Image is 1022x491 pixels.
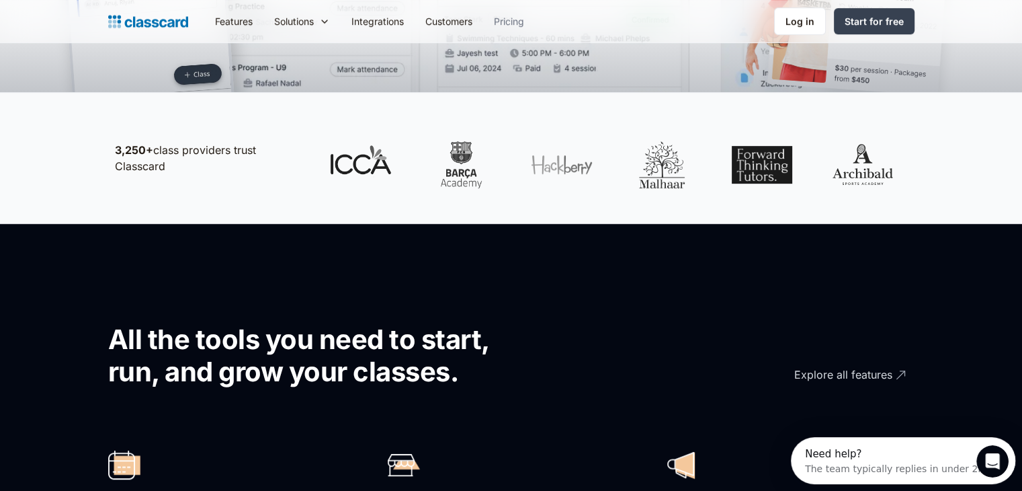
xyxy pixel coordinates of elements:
div: The team typically replies in under 2m [14,22,196,36]
div: Open Intercom Messenger [5,5,236,42]
div: Explore all features [794,356,892,383]
div: Need help? [14,11,196,22]
a: Features [204,6,263,36]
div: Log in [785,14,814,28]
div: Solutions [263,6,341,36]
a: Log in [774,7,826,35]
h2: All the tools you need to start, run, and grow your classes. [108,324,535,388]
a: Explore all features [720,356,908,393]
a: Pricing [483,6,535,36]
strong: 3,250+ [115,143,153,157]
a: Integrations [341,6,415,36]
iframe: Intercom live chat [976,445,1009,478]
a: Logo [108,12,188,31]
a: Customers [415,6,483,36]
iframe: Intercom live chat discovery launcher [791,437,1015,484]
p: class providers trust Classcard [115,142,303,174]
div: Solutions [274,14,314,28]
div: Start for free [845,14,904,28]
a: Start for free [834,8,914,34]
